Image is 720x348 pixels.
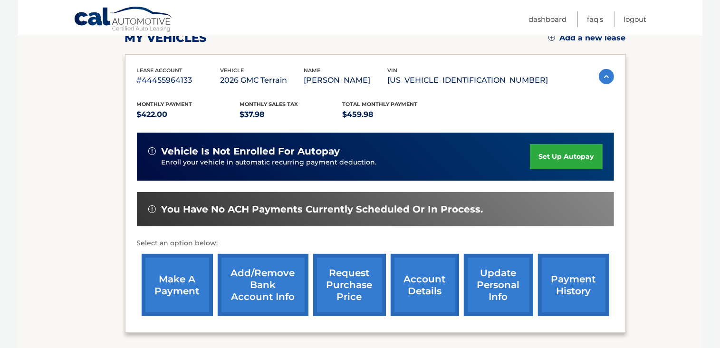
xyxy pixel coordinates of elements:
a: Add a new lease [548,33,626,43]
span: Monthly Payment [137,101,192,107]
p: [US_VEHICLE_IDENTIFICATION_NUMBER] [388,74,548,87]
a: account details [391,254,459,316]
a: set up autopay [530,144,602,169]
p: Select an option below: [137,238,614,249]
p: #44455964133 [137,74,221,87]
a: Add/Remove bank account info [218,254,308,316]
span: name [304,67,321,74]
a: update personal info [464,254,533,316]
span: vehicle is not enrolled for autopay [162,145,340,157]
img: alert-white.svg [148,147,156,155]
span: Monthly sales Tax [240,101,298,107]
span: Total Monthly Payment [343,101,418,107]
a: make a payment [142,254,213,316]
img: accordion-active.svg [599,69,614,84]
img: add.svg [548,34,555,41]
a: FAQ's [587,11,604,27]
a: Dashboard [529,11,567,27]
span: vin [388,67,398,74]
h2: my vehicles [125,31,207,45]
p: $37.98 [240,108,343,121]
a: Cal Automotive [74,6,173,34]
p: $422.00 [137,108,240,121]
p: Enroll your vehicle in automatic recurring payment deduction. [162,157,530,168]
span: You have no ACH payments currently scheduled or in process. [162,203,483,215]
p: 2026 GMC Terrain [221,74,304,87]
p: $459.98 [343,108,446,121]
a: request purchase price [313,254,386,316]
p: [PERSON_NAME] [304,74,388,87]
span: vehicle [221,67,244,74]
a: payment history [538,254,609,316]
span: lease account [137,67,183,74]
a: Logout [624,11,647,27]
img: alert-white.svg [148,205,156,213]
